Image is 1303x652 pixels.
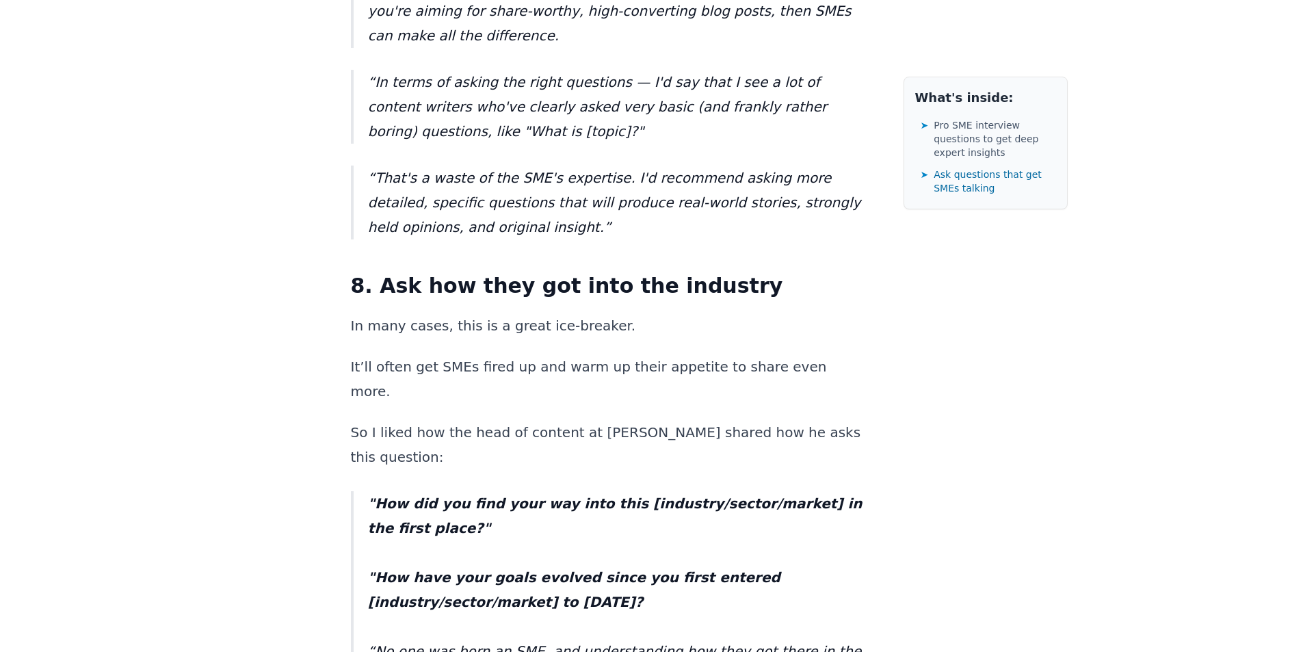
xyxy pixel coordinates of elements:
p: It’ll often get SMEs fired up and warm up their appetite to share even more. [351,354,871,404]
strong: "How have your goals evolved since you first entered [industry/sector/market] to [DATE]? [368,569,780,610]
span: Pro SME interview questions to get deep expert insights [934,118,1055,159]
p: In many cases, this is a great ice-breaker. [351,313,871,338]
a: ➤Ask questions that get SMEs talking [921,165,1056,198]
span: ➤ [921,168,929,181]
blockquote: “That's a waste of the SME's expertise. I'd recommend asking more detailed, specific questions th... [351,166,871,239]
strong: "How did you find your way into this [industry/sector/market] in the first place?" [368,495,863,536]
strong: 8. Ask how they got into the industry [351,274,783,298]
span: ➤ [921,118,929,132]
span: Ask questions that get SMEs talking [934,168,1055,195]
h2: What's inside: [915,88,1056,107]
blockquote: “In terms of asking the right questions — I'd say that I see a lot of content writers who've clea... [351,70,871,144]
a: ➤Pro SME interview questions to get deep expert insights [921,116,1056,162]
p: So I liked how the head of content at [PERSON_NAME] shared how he asks this question: [351,420,871,469]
